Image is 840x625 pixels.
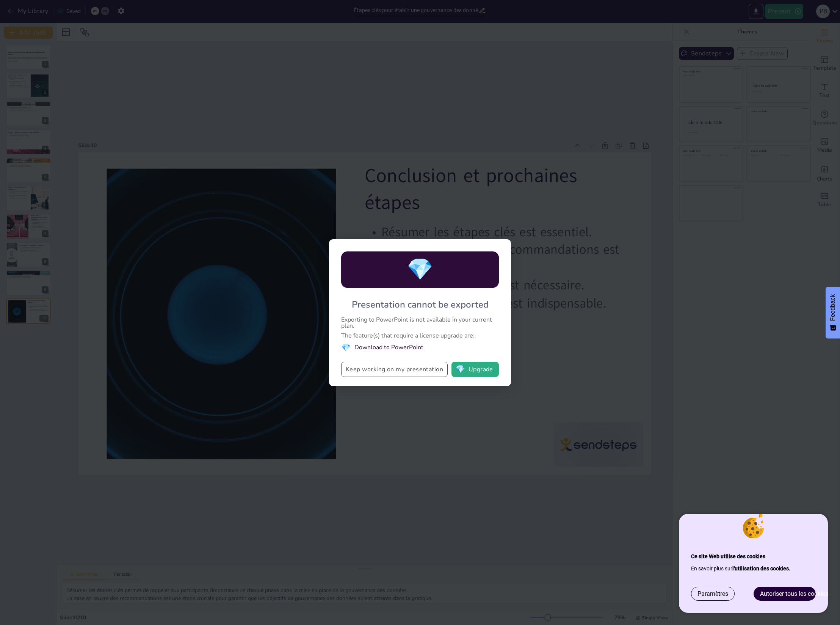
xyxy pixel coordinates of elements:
span: diamond [456,366,465,373]
a: Paramètres [691,587,734,600]
button: Feedback - Show survey [826,287,840,338]
button: diamondUpgrade [451,362,499,377]
strong: Ce site Web utilise des cookies [691,553,765,559]
li: Download to PowerPoint [341,342,499,353]
span: diamond [407,255,433,284]
div: The feature(s) that require a license upgrade are: [341,333,499,339]
span: Paramètres [697,590,728,597]
div: Exporting to PowerPoint is not available in your current plan. [341,317,499,329]
a: l'utilisation des cookies. [732,565,790,572]
span: diamond [341,342,351,353]
a: Autoriser tous les cookies [754,587,834,600]
div: Presentation cannot be exported [352,298,489,311]
span: Autoriser tous les cookies [760,590,828,597]
p: En savoir plus sur [691,562,816,575]
span: Feedback [829,294,836,321]
button: Keep working on my presentation [341,362,448,377]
